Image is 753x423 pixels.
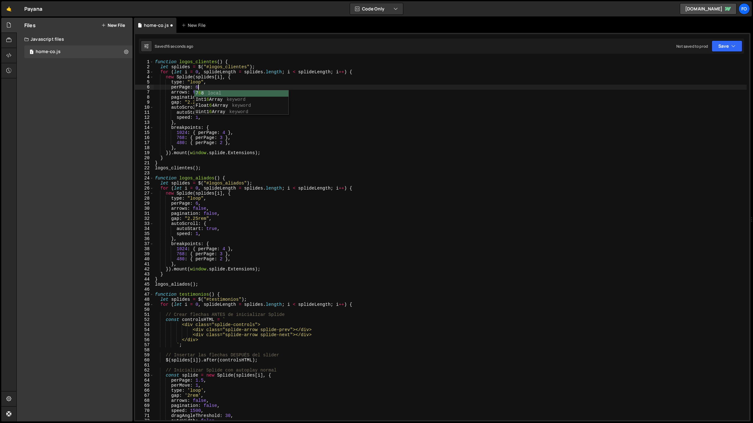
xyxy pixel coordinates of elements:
div: 12 [135,115,154,120]
div: 45 [135,282,154,287]
div: 18 [135,145,154,150]
a: 🤙 [1,1,17,16]
div: 20 [135,155,154,160]
div: 28 [135,196,154,201]
div: 66 [135,388,154,393]
div: 4 [135,75,154,80]
div: 51 [135,312,154,317]
div: 41 [135,262,154,267]
div: 49 [135,302,154,307]
div: 23 [135,171,154,176]
div: 56 [135,337,154,342]
div: 38 [135,246,154,251]
div: 55 [135,332,154,337]
div: 5 [135,80,154,85]
div: 7 [135,90,154,95]
div: 46 [135,287,154,292]
div: 70 [135,408,154,413]
div: 64 [135,378,154,383]
div: 60 [135,358,154,363]
div: 52 [135,317,154,322]
div: 71 [135,413,154,418]
div: 10 [135,105,154,110]
div: 35 [135,231,154,236]
div: 13 [135,120,154,125]
div: 24 [135,176,154,181]
div: 68 [135,398,154,403]
div: 67 [135,393,154,398]
div: home-co.js [144,22,169,28]
div: 50 [135,307,154,312]
div: 16 seconds ago [166,44,193,49]
div: 19 [135,150,154,155]
div: 33 [135,221,154,226]
div: 36 [135,236,154,241]
div: 57 [135,342,154,347]
div: 6 [135,85,154,90]
div: 53 [135,322,154,327]
div: 59 [135,353,154,358]
a: [DOMAIN_NAME] [680,3,737,15]
div: 1 [135,59,154,64]
div: 3 [135,69,154,75]
div: 54 [135,327,154,332]
div: 43 [135,272,154,277]
div: Payana [24,5,42,13]
div: 30 [135,206,154,211]
div: 42 [135,267,154,272]
div: 63 [135,373,154,378]
div: 34 [135,226,154,231]
div: 15 [135,130,154,135]
div: 16 [135,135,154,140]
div: 44 [135,277,154,282]
div: 2 [135,64,154,69]
div: 8 [135,95,154,100]
button: Code Only [350,3,403,15]
div: Javascript files [17,33,133,45]
div: 48 [135,297,154,302]
div: 26 [135,186,154,191]
div: 17 [135,140,154,145]
div: 9 [135,100,154,105]
div: 62 [135,368,154,373]
div: 58 [135,347,154,353]
div: Saved [155,44,193,49]
div: 40 [135,257,154,262]
button: New File [101,23,125,28]
div: 29 [135,201,154,206]
h2: Files [24,22,36,29]
div: 37 [135,241,154,246]
div: Not saved to prod [676,44,708,49]
a: fo [738,3,750,15]
div: 32 [135,216,154,221]
div: 25 [135,181,154,186]
div: 17122/47230.js [24,45,133,58]
button: Save [712,40,742,52]
span: 1 [30,50,33,55]
div: 39 [135,251,154,257]
div: home-co.js [36,49,61,55]
div: 22 [135,166,154,171]
div: 47 [135,292,154,297]
div: 31 [135,211,154,216]
div: 69 [135,403,154,408]
div: 27 [135,191,154,196]
div: 14 [135,125,154,130]
div: New File [181,22,208,28]
div: 21 [135,160,154,166]
div: 11 [135,110,154,115]
div: 61 [135,363,154,368]
div: 65 [135,383,154,388]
